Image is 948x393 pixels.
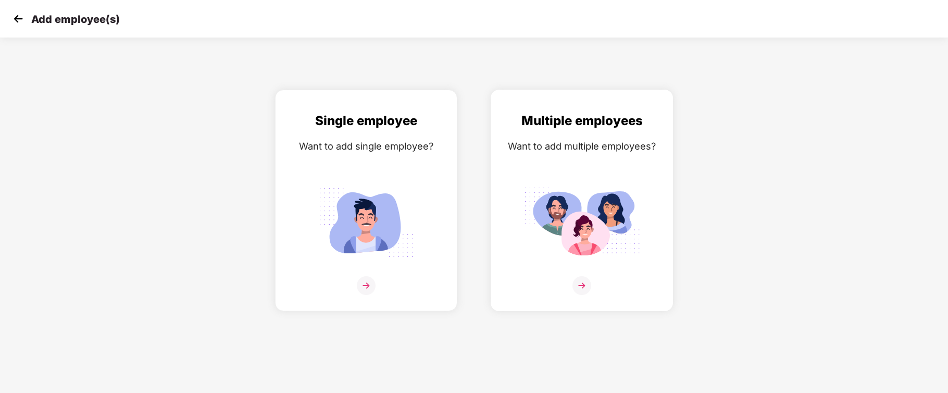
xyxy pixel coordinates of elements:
[10,11,26,27] img: svg+xml;base64,PHN2ZyB4bWxucz0iaHR0cDovL3d3dy53My5vcmcvMjAwMC9zdmciIHdpZHRoPSIzMCIgaGVpZ2h0PSIzMC...
[308,182,425,263] img: svg+xml;base64,PHN2ZyB4bWxucz0iaHR0cDovL3d3dy53My5vcmcvMjAwMC9zdmciIGlkPSJTaW5nbGVfZW1wbG95ZWUiIH...
[502,111,662,131] div: Multiple employees
[523,182,640,263] img: svg+xml;base64,PHN2ZyB4bWxucz0iaHR0cDovL3d3dy53My5vcmcvMjAwMC9zdmciIGlkPSJNdWx0aXBsZV9lbXBsb3llZS...
[286,111,446,131] div: Single employee
[502,139,662,154] div: Want to add multiple employees?
[286,139,446,154] div: Want to add single employee?
[357,276,376,295] img: svg+xml;base64,PHN2ZyB4bWxucz0iaHR0cDovL3d3dy53My5vcmcvMjAwMC9zdmciIHdpZHRoPSIzNiIgaGVpZ2h0PSIzNi...
[31,13,120,26] p: Add employee(s)
[572,276,591,295] img: svg+xml;base64,PHN2ZyB4bWxucz0iaHR0cDovL3d3dy53My5vcmcvMjAwMC9zdmciIHdpZHRoPSIzNiIgaGVpZ2h0PSIzNi...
